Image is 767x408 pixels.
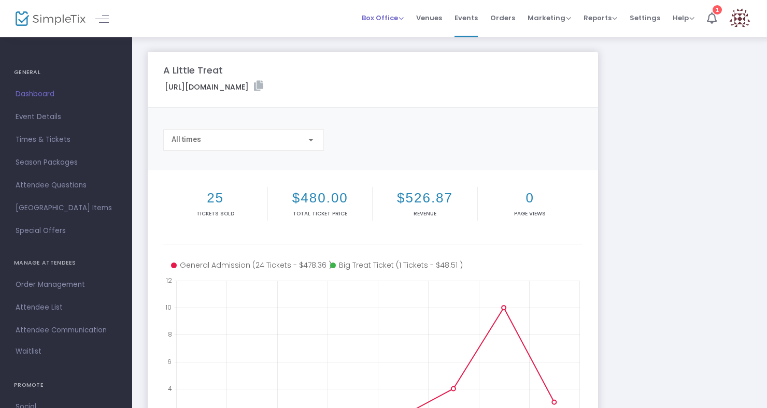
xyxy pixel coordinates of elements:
[375,210,475,217] p: Revenue
[16,278,117,292] span: Order Management
[165,303,172,312] text: 10
[167,357,172,366] text: 6
[16,88,117,101] span: Dashboard
[163,63,223,77] m-panel-title: A Little Treat
[416,5,442,31] span: Venues
[16,201,117,215] span: [GEOGRAPHIC_DATA] Items
[16,156,117,169] span: Season Packages
[270,190,370,206] h2: $480.00
[375,190,475,206] h2: $526.87
[454,5,478,31] span: Events
[630,5,660,31] span: Settings
[14,253,118,273] h4: MANAGE ATTENDEES
[16,224,117,238] span: Special Offers
[270,210,370,217] p: Total Ticket Price
[165,81,263,93] label: [URL][DOMAIN_NAME]
[168,330,172,339] text: 8
[168,384,172,392] text: 4
[480,210,580,217] p: Page Views
[165,190,265,206] h2: 25
[14,375,118,396] h4: PROMOTE
[16,324,117,337] span: Attendee Communication
[584,13,617,23] span: Reports
[166,276,172,285] text: 12
[713,5,722,14] div: 1
[14,62,118,83] h4: GENERAL
[16,346,41,357] span: Waitlist
[165,210,265,217] p: Tickets sold
[16,179,117,192] span: Attendee Questions
[528,13,571,23] span: Marketing
[362,13,404,23] span: Box Office
[673,13,694,23] span: Help
[490,5,515,31] span: Orders
[480,190,580,206] h2: 0
[16,133,117,147] span: Times & Tickets
[172,135,201,143] span: All times
[16,301,117,314] span: Attendee List
[16,110,117,124] span: Event Details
